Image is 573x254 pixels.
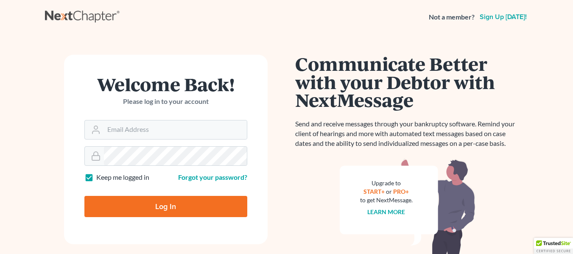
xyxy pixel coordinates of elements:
[295,55,520,109] h1: Communicate Better with your Debtor with NextMessage
[393,188,409,195] a: PRO+
[360,196,413,204] div: to get NextMessage.
[363,188,385,195] a: START+
[478,14,528,20] a: Sign up [DATE]!
[84,97,247,106] p: Please log in to your account
[104,120,247,139] input: Email Address
[295,119,520,148] p: Send and receive messages through your bankruptcy software. Remind your client of hearings and mo...
[84,75,247,93] h1: Welcome Back!
[429,12,475,22] strong: Not a member?
[360,179,413,187] div: Upgrade to
[84,196,247,217] input: Log In
[386,188,392,195] span: or
[178,173,247,181] a: Forgot your password?
[367,208,405,215] a: Learn more
[534,238,573,254] div: TrustedSite Certified
[96,173,149,182] label: Keep me logged in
